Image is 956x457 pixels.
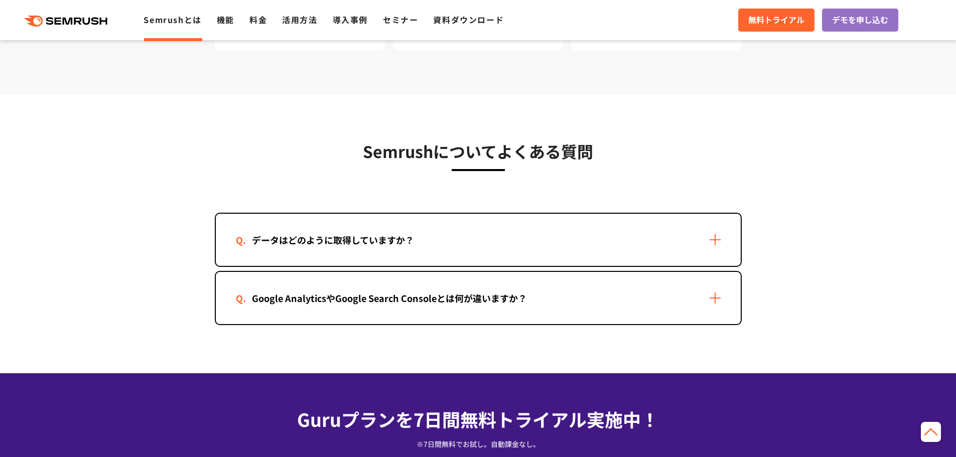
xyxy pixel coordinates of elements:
a: 資料ダウンロード [433,14,504,26]
div: ヶ国 [576,15,736,42]
a: セミナー [383,14,418,26]
a: Semrushとは [144,14,201,26]
span: 無料トライアル実施中！ [460,406,659,432]
span: 無料トライアル [748,14,804,27]
h3: Semrushについてよくある質問 [215,138,742,164]
div: ※7日間無料でお試し。自動課金なし。 [215,439,742,449]
a: デモを申し込む [822,9,898,32]
a: 導入事例 [333,14,368,26]
a: 機能 [217,14,234,26]
a: 料金 [249,14,267,26]
a: 無料トライアル [738,9,814,32]
span: デモを申し込む [832,14,888,27]
div: Guruプランを7日間 [215,405,742,432]
div: Google AnalyticsやGoogle Search Consoleとは何が違いますか？ [236,291,543,306]
div: データはどのように取得していますか？ [236,233,430,247]
a: 活用方法 [282,14,317,26]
